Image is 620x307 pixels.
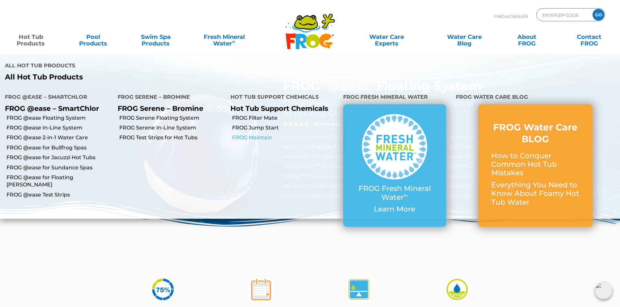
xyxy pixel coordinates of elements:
a: FROG Serene In-Line System [119,124,226,131]
a: Hot TubProducts [7,30,55,43]
p: FROG Serene – Bromine [118,104,221,112]
img: openIcon [595,282,612,299]
p: Everything You Need to Know About Foamy Hot Tub Water [491,181,579,207]
a: FROG Water Care BLOG How to Conquer Common Hot Tub Mistakes Everything You Need to Know About Foa... [491,121,579,210]
p: Hot Tub Support Chemicals [230,104,333,112]
h4: FROG @ease – SmartChlor [5,91,108,104]
a: FROG @ease In-Line System [7,124,113,131]
p: Find A Dealer [494,8,528,25]
a: FROG Filter Mate [232,114,338,122]
a: FROG @ease for Bullfrog Spas [7,144,113,151]
h4: FROG Water Care Blog [456,91,615,104]
img: icon-atease-easy-on [445,277,469,302]
a: FROG Fresh Mineral Water∞ Learn More [356,114,433,217]
a: FROG @ease Floating System [7,114,113,122]
a: PoolProducts [69,30,118,43]
h3: FROG Water Care BLOG [491,121,579,145]
a: All Hot Tub Products [5,73,305,81]
sup: ∞ [404,192,408,198]
input: GO [593,9,604,21]
a: FROG Test Strips for Hot Tubs [119,134,226,141]
h4: FROG Serene – Bromine [118,91,221,104]
h4: FROG Fresh Mineral Water [343,91,446,104]
a: FROG @ease for Jacuzzi Hot Tubs [7,154,113,161]
a: Water CareExperts [347,30,426,43]
p: Learn More [356,205,433,213]
a: Fresh MineralWater∞ [194,30,255,43]
a: FROG @ease for Sundance Spas [7,164,113,171]
a: FROG @ease Test Strips [7,191,113,198]
a: Water CareBlog [440,30,489,43]
a: FROG Maintain [232,134,338,141]
a: ContactFROG [565,30,613,43]
a: FROG Serene Floating System [119,114,226,122]
a: FROG @ease 2-in-1 Water Care [7,134,113,141]
p: How to Conquer Common Hot Tub Mistakes [491,152,579,178]
p: FROG @ease – SmartChlor [5,104,108,112]
a: Swim SpaProducts [131,30,180,43]
input: Zip Code Form [542,10,586,20]
h4: All Hot Tub Products [5,60,305,73]
img: atease-icon-self-regulates [347,277,371,302]
sup: ∞ [232,39,235,44]
a: FROG Jump Start [232,124,338,131]
a: AboutFROG [502,30,551,43]
img: icon-atease-75percent-less [151,277,175,302]
p: FROG Fresh Mineral Water [356,184,433,202]
img: atease-icon-shock-once [249,277,273,302]
h4: Hot Tub Support Chemicals [230,91,333,104]
a: FROG @ease for Floating [PERSON_NAME] [7,174,113,189]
